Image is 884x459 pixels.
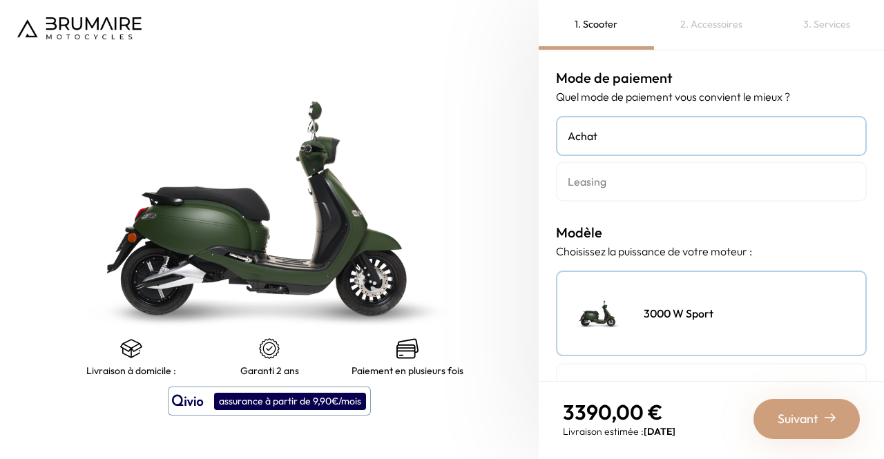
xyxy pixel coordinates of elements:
[352,365,463,376] p: Paiement en plusieurs fois
[556,222,867,243] h3: Modèle
[564,371,633,440] img: Scooter
[568,173,855,190] h4: Leasing
[240,365,299,376] p: Garanti 2 ans
[778,409,818,429] span: Suivant
[17,17,142,39] img: Logo de Brumaire
[568,128,855,144] h4: Achat
[214,393,366,410] div: assurance à partir de 9,90€/mois
[258,338,280,360] img: certificat-de-garantie.png
[172,393,204,409] img: logo qivio
[120,338,142,360] img: shipping.png
[168,387,371,416] button: assurance à partir de 9,90€/mois
[563,399,663,425] span: 3390,00 €
[644,425,675,438] span: [DATE]
[644,305,713,322] h4: 3000 W Sport
[396,338,419,360] img: credit-cards.png
[556,243,867,260] p: Choisissez la puissance de votre moteur :
[825,412,836,423] img: right-arrow-2.png
[556,88,867,105] p: Quel mode de paiement vous convient le mieux ?
[556,162,867,202] a: Leasing
[556,68,867,88] h3: Mode de paiement
[86,365,176,376] p: Livraison à domicile :
[563,424,675,438] p: Livraison estimée :
[564,279,633,348] img: Scooter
